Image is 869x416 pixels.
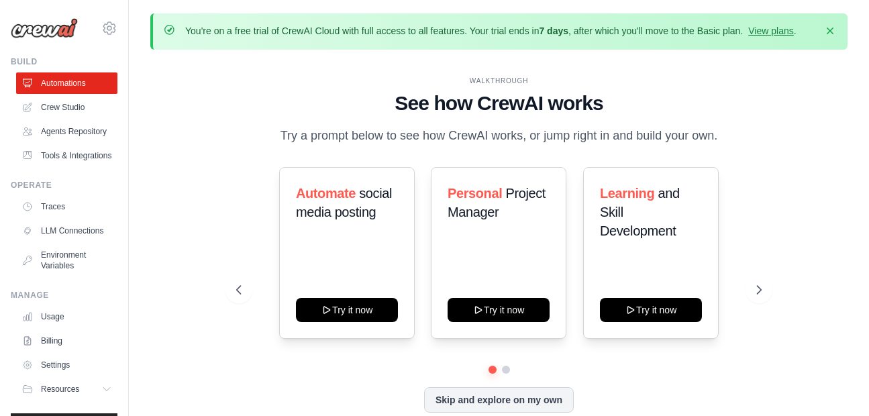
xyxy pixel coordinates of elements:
[16,121,117,142] a: Agents Repository
[16,97,117,118] a: Crew Studio
[448,186,502,201] span: Personal
[41,384,79,395] span: Resources
[11,290,117,301] div: Manage
[16,196,117,217] a: Traces
[802,352,869,416] iframe: Chat Widget
[11,56,117,67] div: Build
[274,126,725,146] p: Try a prompt below to see how CrewAI works, or jump right in and build your own.
[16,145,117,166] a: Tools & Integrations
[539,25,568,36] strong: 7 days
[236,91,762,115] h1: See how CrewAI works
[236,76,762,86] div: WALKTHROUGH
[16,220,117,242] a: LLM Connections
[296,186,356,201] span: Automate
[296,186,392,219] span: social media posting
[600,186,680,238] span: and Skill Development
[16,330,117,352] a: Billing
[296,298,398,322] button: Try it now
[16,306,117,327] a: Usage
[424,387,574,413] button: Skip and explore on my own
[600,298,702,322] button: Try it now
[748,25,793,36] a: View plans
[16,354,117,376] a: Settings
[16,378,117,400] button: Resources
[185,24,797,38] p: You're on a free trial of CrewAI Cloud with full access to all features. Your trial ends in , aft...
[11,18,78,38] img: Logo
[16,244,117,276] a: Environment Variables
[11,180,117,191] div: Operate
[600,186,654,201] span: Learning
[16,72,117,94] a: Automations
[448,298,550,322] button: Try it now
